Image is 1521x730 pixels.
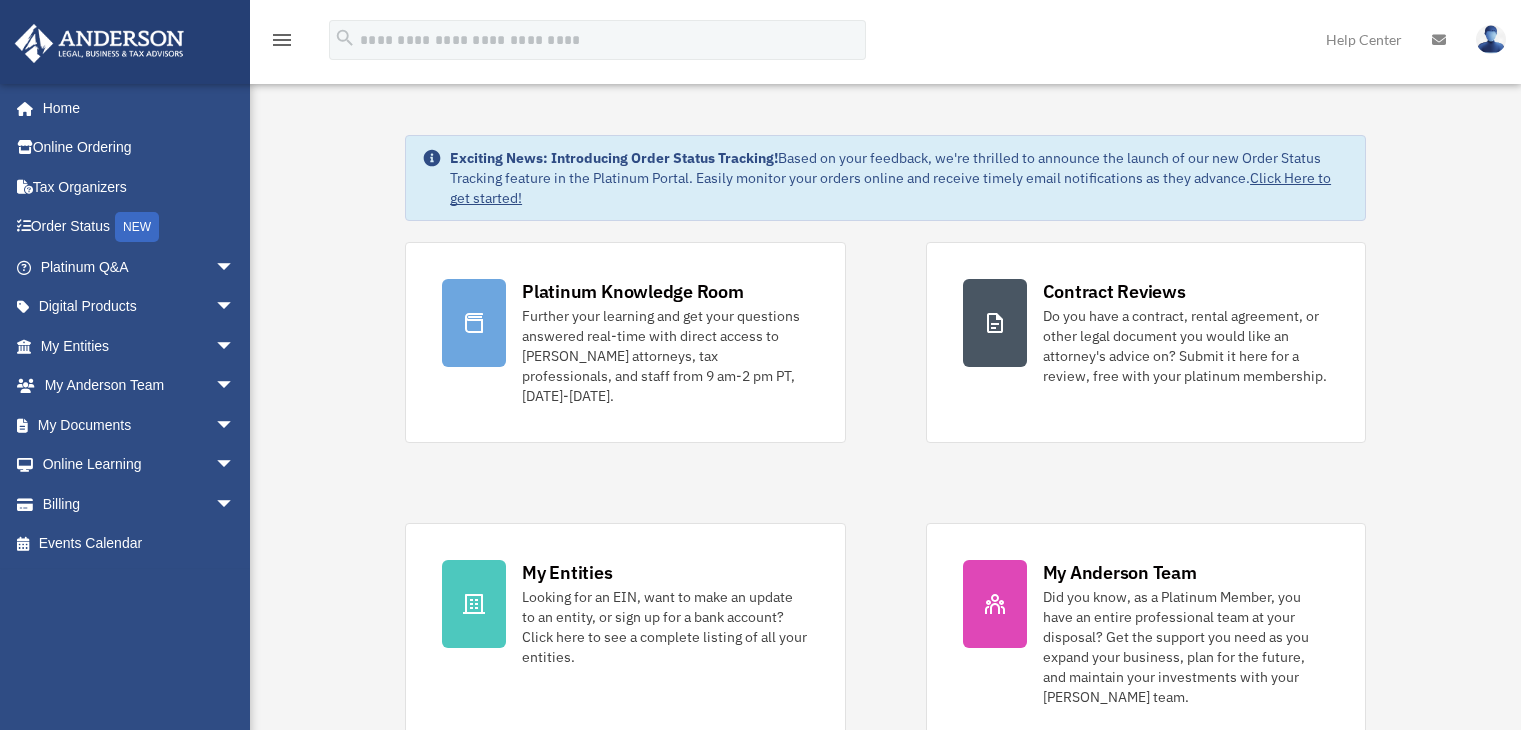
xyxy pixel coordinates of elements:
a: Platinum Knowledge Room Further your learning and get your questions answered real-time with dire... [405,242,845,443]
a: Tax Organizers [14,167,265,207]
span: arrow_drop_down [215,247,255,288]
span: arrow_drop_down [215,484,255,525]
a: Events Calendar [14,524,265,564]
div: Did you know, as a Platinum Member, you have an entire professional team at your disposal? Get th... [1043,587,1329,707]
div: My Anderson Team [1043,560,1197,585]
a: Platinum Q&Aarrow_drop_down [14,247,265,287]
a: Online Learningarrow_drop_down [14,445,265,485]
span: arrow_drop_down [215,366,255,407]
div: Further your learning and get your questions answered real-time with direct access to [PERSON_NAM... [522,306,808,406]
span: arrow_drop_down [215,405,255,446]
a: My Documentsarrow_drop_down [14,405,265,445]
div: Platinum Knowledge Room [522,279,744,304]
div: Based on your feedback, we're thrilled to announce the launch of our new Order Status Tracking fe... [450,148,1349,208]
a: Online Ordering [14,128,265,168]
div: NEW [115,212,159,242]
strong: Exciting News: Introducing Order Status Tracking! [450,149,778,167]
a: Home [14,88,255,128]
a: My Anderson Teamarrow_drop_down [14,366,265,406]
span: arrow_drop_down [215,445,255,486]
div: Looking for an EIN, want to make an update to an entity, or sign up for a bank account? Click her... [522,587,808,667]
a: menu [270,35,294,52]
a: Contract Reviews Do you have a contract, rental agreement, or other legal document you would like... [926,242,1366,443]
i: menu [270,28,294,52]
a: Order StatusNEW [14,207,265,248]
a: Digital Productsarrow_drop_down [14,287,265,327]
img: Anderson Advisors Platinum Portal [9,24,190,63]
span: arrow_drop_down [215,287,255,328]
a: My Entitiesarrow_drop_down [14,326,265,366]
img: User Pic [1476,25,1506,54]
i: search [334,27,356,49]
a: Billingarrow_drop_down [14,484,265,524]
a: Click Here to get started! [450,169,1331,207]
div: Contract Reviews [1043,279,1186,304]
div: My Entities [522,560,612,585]
span: arrow_drop_down [215,326,255,367]
div: Do you have a contract, rental agreement, or other legal document you would like an attorney's ad... [1043,306,1329,386]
